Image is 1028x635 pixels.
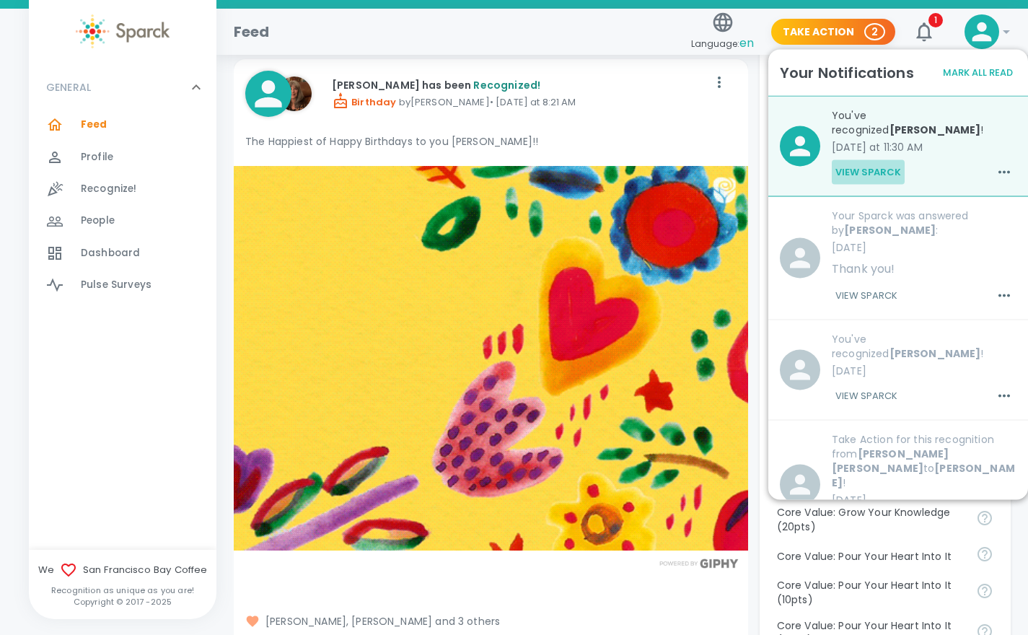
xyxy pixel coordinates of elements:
span: Pulse Surveys [81,278,151,292]
button: Take Action 2 [771,19,895,45]
span: Recognized! [473,78,540,92]
b: [PERSON_NAME] [889,346,981,361]
svg: Come to work to make a difference in your own way [976,546,993,563]
p: Core Value: Pour Your Heart Into It (10pts) [777,578,965,607]
img: Powered by GIPHY [656,559,742,568]
p: Your Sparck was answered by : [832,209,1016,237]
p: Recognition as unique as you are! [29,584,216,596]
p: 2 [871,25,878,39]
p: The Happiest of Happy Birthdays to you [PERSON_NAME]!! [245,134,737,149]
span: Birthday [332,95,396,109]
p: You've recognized ! [832,108,1016,137]
a: Recognize! [29,173,216,205]
span: en [739,35,754,51]
b: [PERSON_NAME] [889,123,981,137]
p: [PERSON_NAME] has been [332,78,708,92]
span: 1 [928,13,943,27]
a: Feed [29,109,216,141]
b: [PERSON_NAME] [844,223,936,237]
span: We San Francisco Bay Coffee [29,561,216,579]
a: Pulse Surveys [29,269,216,301]
p: Thank you! [832,260,1016,278]
span: People [81,214,115,228]
p: [DATE] [832,364,1016,378]
span: Dashboard [81,246,140,260]
a: Profile [29,141,216,173]
p: Copyright © 2017 - 2025 [29,596,216,608]
p: GENERAL [46,80,91,95]
button: View Sparck [832,384,901,408]
a: People [29,205,216,237]
button: 1 [907,14,941,49]
button: Language:en [685,6,760,58]
span: Recognize! [81,182,137,196]
button: Mark All Read [939,61,1016,84]
a: Dashboard [29,237,216,269]
p: [DATE] [832,240,1016,255]
span: [PERSON_NAME], [PERSON_NAME] and 3 others [245,614,737,629]
h1: Feed [234,20,270,43]
p: Core Value: Grow Your Knowledge (20pts) [777,505,965,534]
h6: Your Notifications [780,61,914,84]
button: View Sparck [832,284,901,308]
b: [PERSON_NAME] [832,461,1015,490]
svg: Follow your curiosity and learn together [976,509,993,527]
span: Language: [691,34,754,53]
a: Sparck logo [29,14,216,48]
img: Picture of Louann VanVoorhis [277,76,312,111]
svg: Come to work to make a difference in your own way [976,582,993,600]
div: GENERAL [29,109,216,307]
span: Profile [81,150,113,165]
p: Take Action for this recognition from to ! [832,432,1016,490]
p: You've recognized ! [832,332,1016,361]
span: Feed [81,118,107,132]
button: View Sparck [832,160,905,185]
p: [DATE] at 11:30 AM [832,140,1016,154]
div: GENERAL [29,66,216,109]
p: by [PERSON_NAME] • [DATE] at 8:21 AM [332,92,708,110]
b: [PERSON_NAME] [PERSON_NAME] [832,447,949,476]
p: Core Value: Pour Your Heart Into It [777,549,965,564]
img: Sparck logo [76,14,170,48]
p: [DATE] [832,493,1016,507]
